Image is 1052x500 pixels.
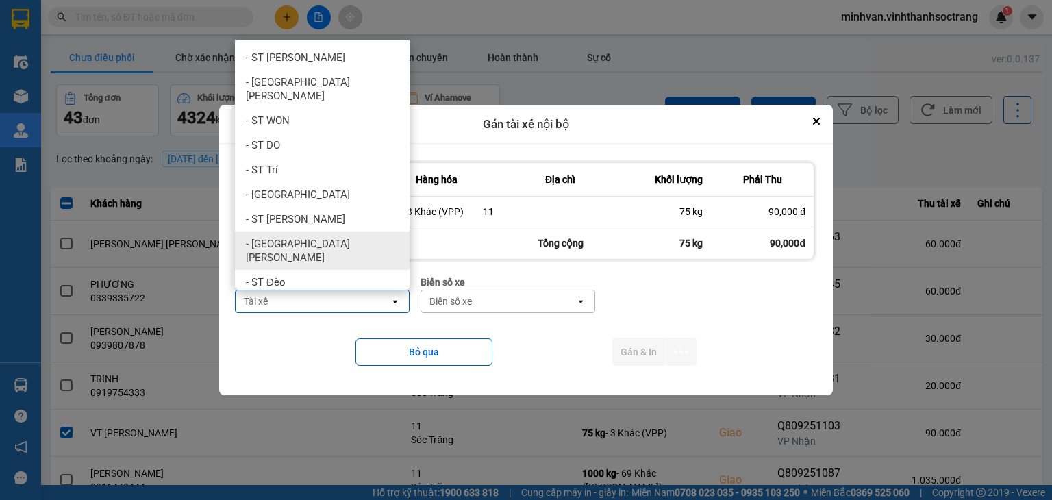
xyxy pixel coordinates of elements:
svg: open [390,296,401,307]
div: dialog [219,105,833,396]
span: environment [7,92,16,101]
span: environment [95,92,104,101]
div: Biển số xe [421,275,595,290]
li: VP Quận 5 [7,74,95,89]
div: Khối lượng [654,171,703,188]
span: - [GEOGRAPHIC_DATA][PERSON_NAME] [246,237,404,264]
li: Vĩnh Thành (Sóc Trăng) [7,7,199,58]
div: Tài xế [244,295,268,308]
button: Close [808,113,825,129]
span: - ST Đèo [246,275,286,289]
div: 75 kg [654,205,703,218]
button: Gán & In [612,338,665,366]
span: - ST DO [246,138,280,152]
div: 90,000 đ [719,205,805,218]
svg: open [575,296,586,307]
button: Bỏ qua [355,338,492,366]
div: 75 kg [646,227,711,259]
div: 11 [483,205,638,218]
ul: Menu [235,40,410,290]
span: - ST WON [246,114,290,127]
div: 3 Khác (VPP) [407,205,466,218]
span: - [GEOGRAPHIC_DATA] [246,188,350,201]
span: - ST Trí [246,163,278,177]
div: Phải Thu [719,171,805,188]
span: - ST [PERSON_NAME] [246,212,345,226]
img: logo.jpg [7,7,55,55]
span: - [GEOGRAPHIC_DATA][PERSON_NAME] [246,75,404,103]
div: Tổng cộng [475,227,646,259]
div: Địa chỉ [483,171,638,188]
div: Gán tài xế nội bộ [219,105,833,145]
li: VP Sóc Trăng [95,74,182,89]
div: Hàng hóa [407,171,466,188]
div: Biển số xe [429,295,472,308]
div: 90,000đ [711,227,814,259]
span: - ST [PERSON_NAME] [246,51,345,64]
